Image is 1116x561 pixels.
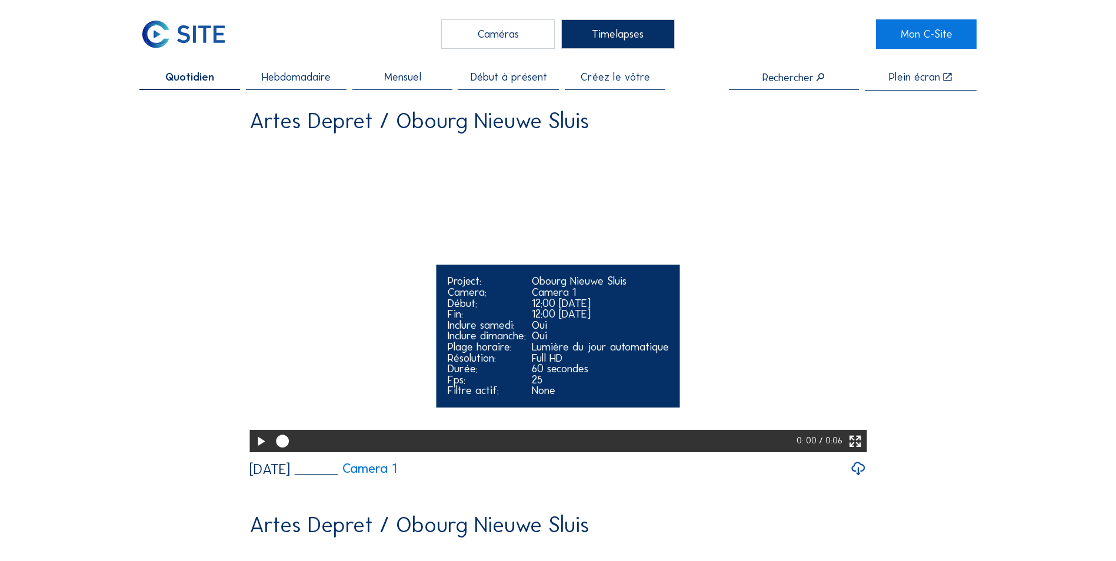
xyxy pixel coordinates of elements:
[249,110,589,132] div: Artes Depret / Obourg Nieuwe Sluis
[532,353,669,364] div: Full HD
[532,287,669,298] div: Camera 1
[532,309,669,320] div: 12:00 [DATE]
[448,309,526,320] div: Fin:
[139,19,240,49] a: C-SITE Logo
[384,72,421,83] span: Mensuel
[249,514,589,536] div: Artes Depret / Obourg Nieuwe Sluis
[532,385,669,396] div: None
[441,19,555,49] div: Caméras
[165,72,214,83] span: Quotidien
[532,375,669,386] div: 25
[448,363,526,375] div: Durée:
[581,72,650,83] span: Créez le vôtre
[797,430,819,452] div: 0: 00
[532,276,669,287] div: Obourg Nieuwe Sluis
[448,375,526,386] div: Fps:
[448,276,526,287] div: Project:
[295,462,397,475] a: Camera 1
[262,72,331,83] span: Hebdomadaire
[532,298,669,309] div: 12:00 [DATE]
[876,19,977,49] a: Mon C-Site
[139,19,227,49] img: C-SITE Logo
[448,385,526,396] div: Filtre actif:
[448,320,526,331] div: Inclure samedi:
[448,330,526,342] div: Inclure dimanche:
[532,342,669,353] div: Lumière du jour automatique
[249,462,290,476] div: [DATE]
[448,342,526,353] div: Plage horaire:
[561,19,675,49] div: Timelapses
[532,363,669,375] div: 60 secondes
[249,142,867,450] video: Your browser does not support the video tag.
[819,430,842,452] div: / 0:06
[532,320,669,331] div: Oui
[889,72,940,84] div: Plein écran
[448,298,526,309] div: Début:
[448,353,526,364] div: Résolution:
[471,72,547,83] span: Début à présent
[448,287,526,298] div: Camera:
[532,330,669,342] div: Oui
